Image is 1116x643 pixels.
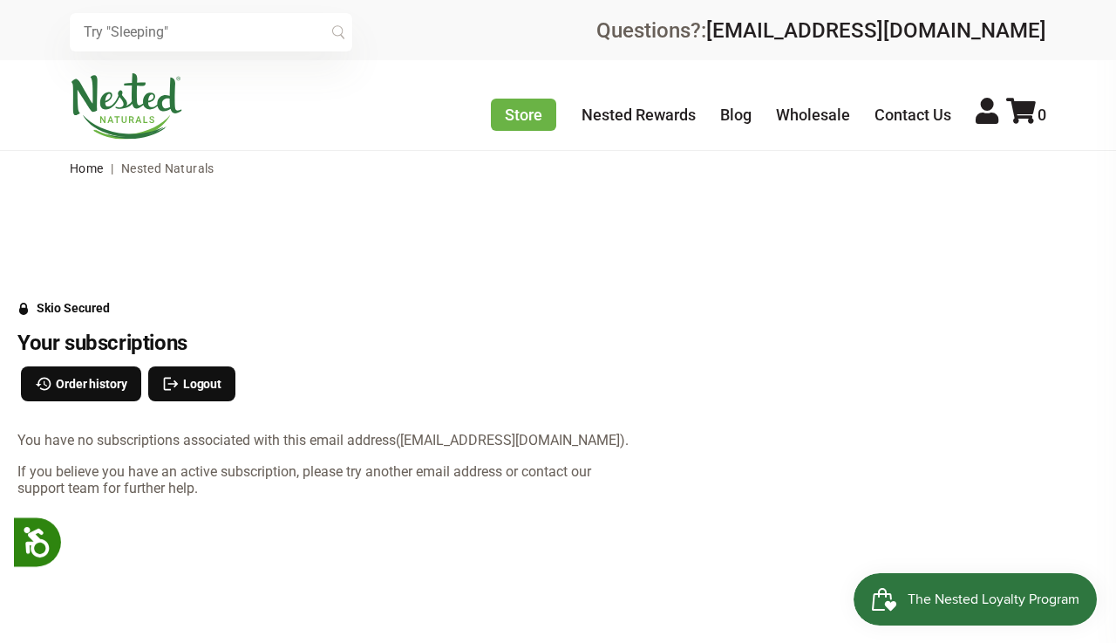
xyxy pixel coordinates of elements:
a: Contact Us [874,106,951,124]
span: Nested Naturals [121,161,214,175]
a: [EMAIL_ADDRESS][DOMAIN_NAME] [706,18,1046,43]
a: Store [491,99,556,131]
a: Skio Secured [17,301,110,329]
h3: Your subscriptions [17,330,639,356]
button: Order history [21,366,141,401]
div: Questions?: [596,20,1046,41]
button: Logout [148,366,235,401]
svg: Security [17,303,30,315]
a: 0 [1006,106,1046,124]
div: Skio Secured [37,301,110,315]
nav: breadcrumbs [70,151,1046,186]
span: 0 [1038,106,1046,124]
input: Try "Sleeping" [70,13,352,51]
div: You have no subscriptions associated with this email address ([EMAIL_ADDRESS][DOMAIN_NAME]) . If ... [17,433,639,497]
a: Blog [720,106,752,124]
span: Order history [56,374,127,393]
img: Nested Naturals [70,73,183,140]
span: | [106,161,118,175]
span: Logout [183,374,221,393]
a: Nested Rewards [582,106,696,124]
a: Home [70,161,104,175]
iframe: Button to open loyalty program pop-up [854,573,1099,626]
a: Wholesale [776,106,850,124]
